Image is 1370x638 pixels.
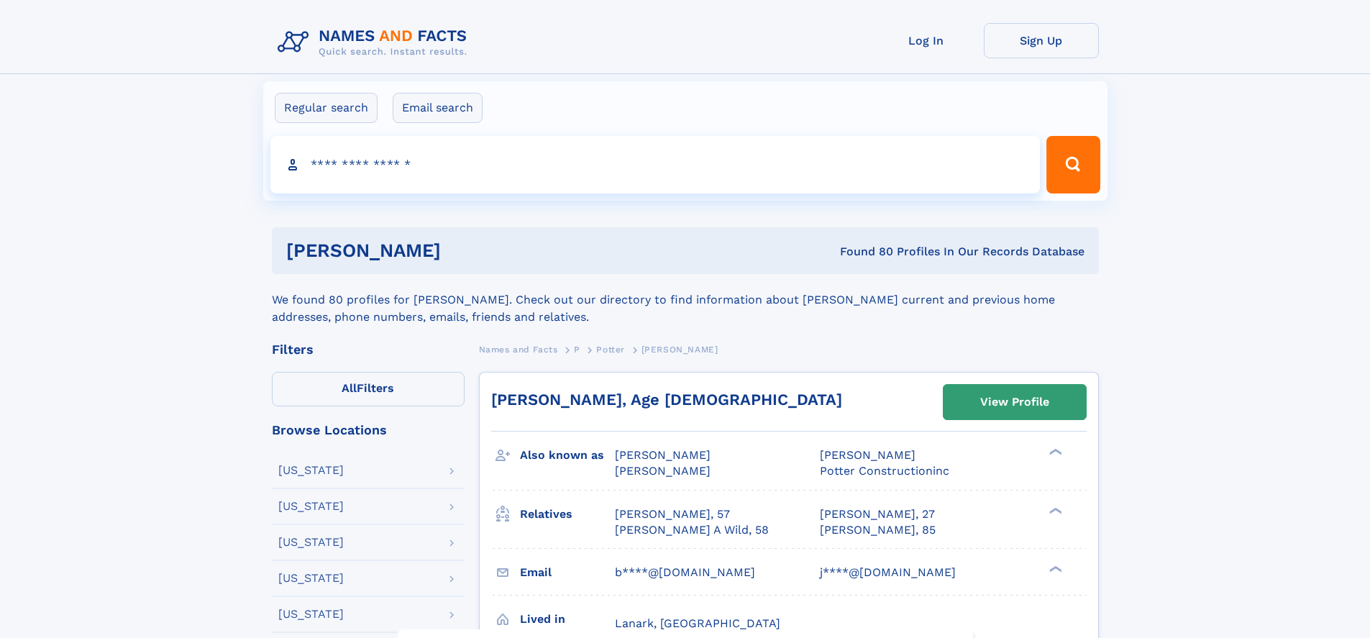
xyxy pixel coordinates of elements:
[278,465,344,476] div: [US_STATE]
[641,345,718,355] span: [PERSON_NAME]
[820,464,949,478] span: Potter Constructioninc
[1046,506,1063,515] div: ❯
[272,274,1099,326] div: We found 80 profiles for [PERSON_NAME]. Check out our directory to find information about [PERSON...
[1046,447,1063,457] div: ❯
[272,343,465,356] div: Filters
[944,385,1086,419] a: View Profile
[286,242,641,260] h1: [PERSON_NAME]
[574,340,580,358] a: P
[270,136,1041,193] input: search input
[278,573,344,584] div: [US_STATE]
[479,340,558,358] a: Names and Facts
[491,391,842,409] a: [PERSON_NAME], Age [DEMOGRAPHIC_DATA]
[520,443,615,468] h3: Also known as
[984,23,1099,58] a: Sign Up
[272,23,479,62] img: Logo Names and Facts
[980,386,1049,419] div: View Profile
[574,345,580,355] span: P
[640,244,1084,260] div: Found 80 Profiles In Our Records Database
[275,93,378,123] label: Regular search
[272,372,465,406] label: Filters
[278,537,344,548] div: [US_STATE]
[596,345,625,355] span: Potter
[520,607,615,632] h3: Lived in
[596,340,625,358] a: Potter
[1046,136,1100,193] button: Search Button
[615,464,711,478] span: [PERSON_NAME]
[278,609,344,620] div: [US_STATE]
[820,506,935,522] a: [PERSON_NAME], 27
[393,93,483,123] label: Email search
[342,381,357,395] span: All
[869,23,984,58] a: Log In
[272,424,465,437] div: Browse Locations
[615,522,769,538] a: [PERSON_NAME] A Wild, 58
[820,522,936,538] a: [PERSON_NAME], 85
[820,448,915,462] span: [PERSON_NAME]
[615,616,780,630] span: Lanark, [GEOGRAPHIC_DATA]
[520,560,615,585] h3: Email
[615,448,711,462] span: [PERSON_NAME]
[278,501,344,512] div: [US_STATE]
[520,502,615,527] h3: Relatives
[615,506,730,522] a: [PERSON_NAME], 57
[1046,564,1063,573] div: ❯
